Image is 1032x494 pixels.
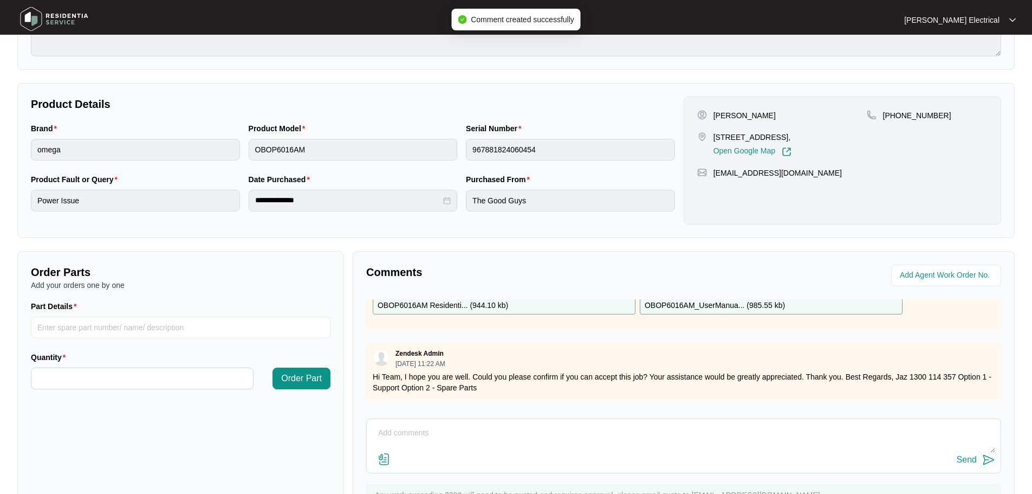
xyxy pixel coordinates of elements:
a: Open Google Map [713,147,791,157]
img: user-pin [697,110,707,120]
img: file-attachment-doc.svg [378,453,391,466]
img: map-pin [697,168,707,177]
span: check-circle [458,15,466,24]
p: [STREET_ADDRESS], [713,132,791,143]
span: Comment created successfully [471,15,574,24]
p: OBOP6016AM Residenti... ( 944.10 kb ) [378,300,508,312]
label: Date Purchased [249,174,314,185]
p: OBOP6016AM_UserManua... ( 985.55 kb ) [645,300,785,312]
img: map-pin [697,132,707,142]
input: Product Fault or Query [31,190,240,211]
div: Send [957,455,977,465]
input: Serial Number [466,139,675,161]
p: Order Parts [31,265,330,280]
p: [PERSON_NAME] Electrical [904,15,999,25]
label: Quantity [31,352,70,363]
p: [DATE] 11:22 AM [395,361,445,367]
input: Part Details [31,317,330,338]
img: user.svg [373,350,390,366]
p: Comments [366,265,676,280]
img: map-pin [867,110,877,120]
input: Quantity [31,368,253,389]
p: Add your orders one by one [31,280,330,291]
label: Product Model [249,123,310,134]
label: Brand [31,123,61,134]
button: Order Part [272,368,330,389]
p: Product Details [31,97,675,112]
label: Part Details [31,301,81,312]
label: Product Fault or Query [31,174,122,185]
p: [EMAIL_ADDRESS][DOMAIN_NAME] [713,168,842,178]
img: Link-External [782,147,791,157]
img: dropdown arrow [1009,17,1016,23]
p: Hi Team, I hope you are well. Could you please confirm if you can accept this job? Your assistanc... [373,371,995,393]
input: Purchased From [466,190,675,211]
p: [PERSON_NAME] [713,110,776,121]
input: Add Agent Work Order No. [900,269,995,282]
span: Order Part [281,372,322,385]
input: Brand [31,139,240,161]
p: Zendesk Admin [395,349,444,358]
label: Serial Number [466,123,525,134]
label: Purchased From [466,174,534,185]
input: Date Purchased [255,195,442,206]
input: Product Model [249,139,458,161]
p: [PHONE_NUMBER] [883,110,951,121]
button: Send [957,453,995,467]
img: residentia service logo [16,3,92,35]
img: send-icon.svg [982,453,995,466]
